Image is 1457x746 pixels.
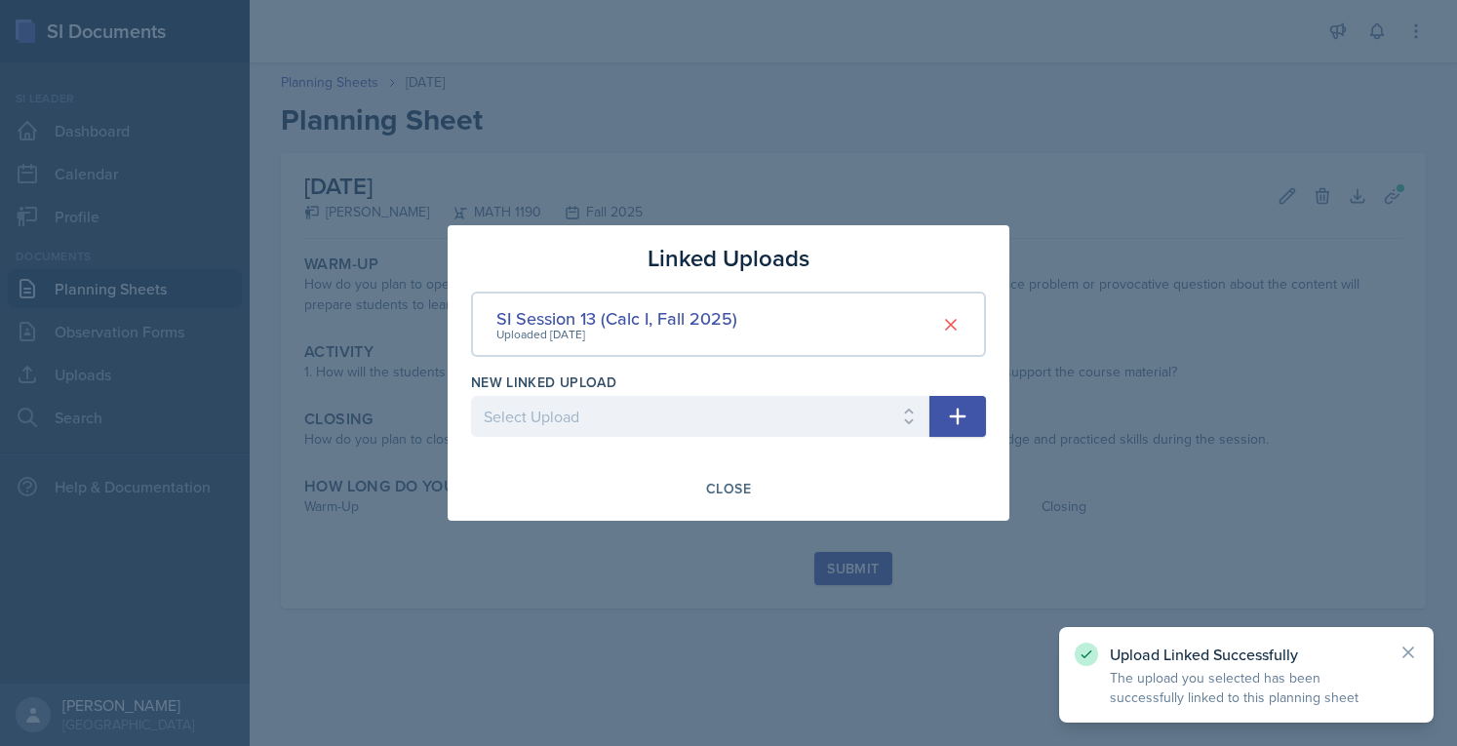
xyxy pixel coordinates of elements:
[496,326,737,343] div: Uploaded [DATE]
[706,481,751,496] div: Close
[471,373,616,392] label: New Linked Upload
[1110,668,1383,707] p: The upload you selected has been successfully linked to this planning sheet
[496,305,737,332] div: SI Session 13 (Calc I, Fall 2025)
[1110,645,1383,664] p: Upload Linked Successfully
[648,241,809,276] h3: Linked Uploads
[693,472,764,505] button: Close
